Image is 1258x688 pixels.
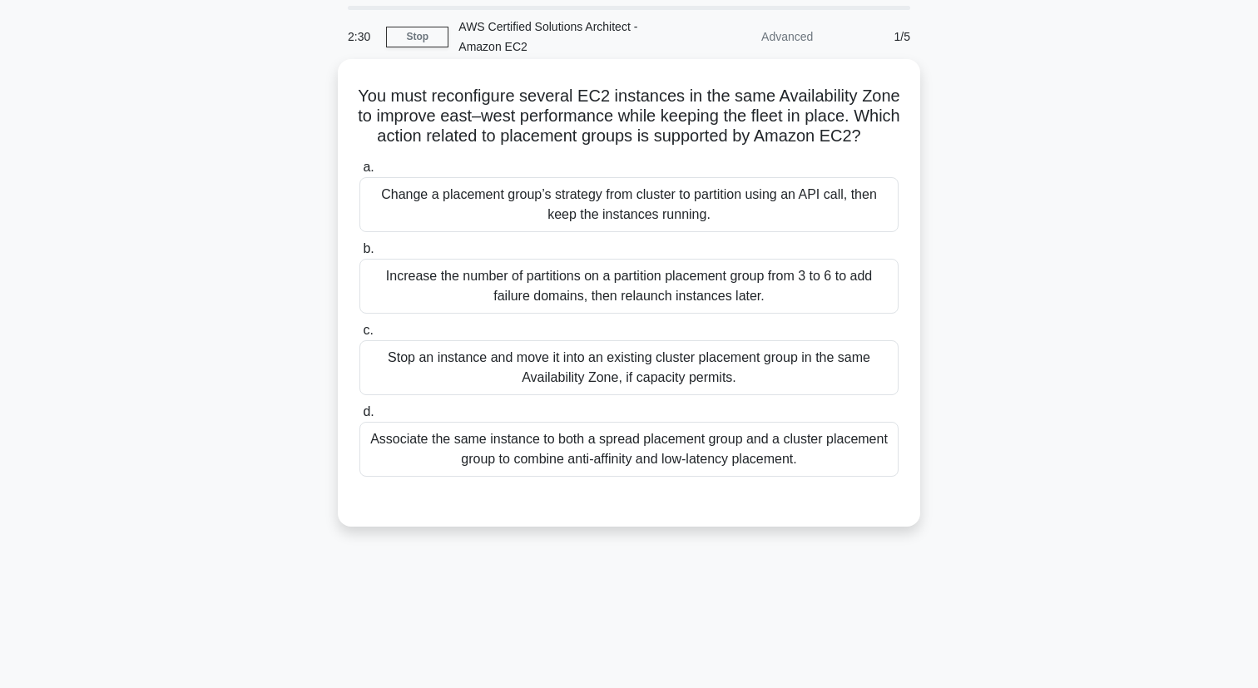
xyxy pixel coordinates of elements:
[338,20,386,53] div: 2:30
[677,20,823,53] div: Advanced
[386,27,448,47] a: Stop
[359,340,899,395] div: Stop an instance and move it into an existing cluster placement group in the same Availability Zo...
[363,160,374,174] span: a.
[359,177,899,232] div: Change a placement group’s strategy from cluster to partition using an API call, then keep the in...
[363,323,373,337] span: c.
[448,10,677,63] div: AWS Certified Solutions Architect - Amazon EC2
[358,86,900,147] h5: You must reconfigure several EC2 instances in the same Availability Zone to improve east–west per...
[359,259,899,314] div: Increase the number of partitions on a partition placement group from 3 to 6 to add failure domai...
[823,20,920,53] div: 1/5
[363,404,374,418] span: d.
[363,241,374,255] span: b.
[359,422,899,477] div: Associate the same instance to both a spread placement group and a cluster placement group to com...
